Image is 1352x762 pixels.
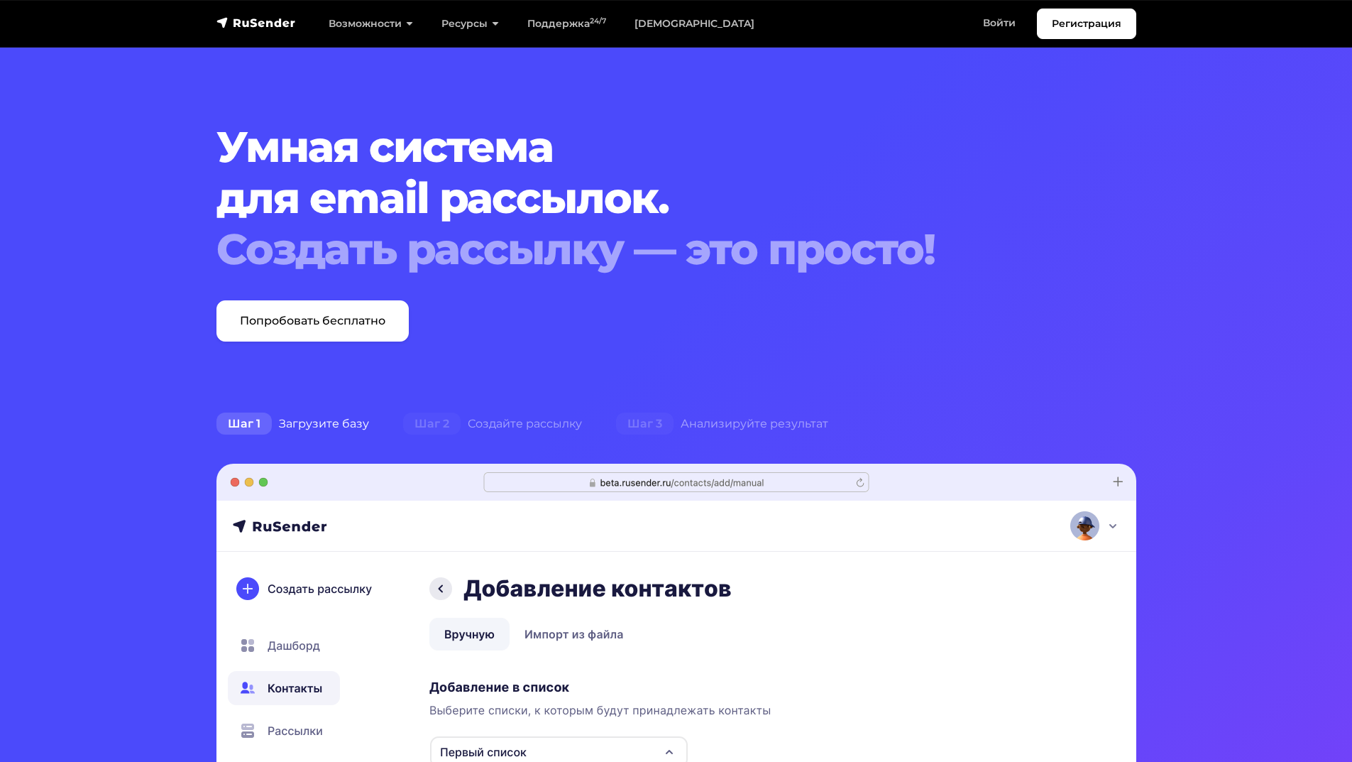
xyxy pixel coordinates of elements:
[216,300,409,342] a: Попробовать бесплатно
[314,9,427,38] a: Возможности
[513,9,620,38] a: Поддержка24/7
[199,410,386,438] div: Загрузите базу
[427,9,513,38] a: Ресурсы
[386,410,599,438] div: Создайте рассылку
[216,121,1058,275] h1: Умная система для email рассылок.
[590,16,606,26] sup: 24/7
[599,410,845,438] div: Анализируйте результат
[216,413,272,435] span: Шаг 1
[616,413,674,435] span: Шаг 3
[620,9,769,38] a: [DEMOGRAPHIC_DATA]
[216,16,296,30] img: RuSender
[1037,9,1136,39] a: Регистрация
[403,413,461,435] span: Шаг 2
[969,9,1030,38] a: Войти
[216,224,1058,275] div: Создать рассылку — это просто!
